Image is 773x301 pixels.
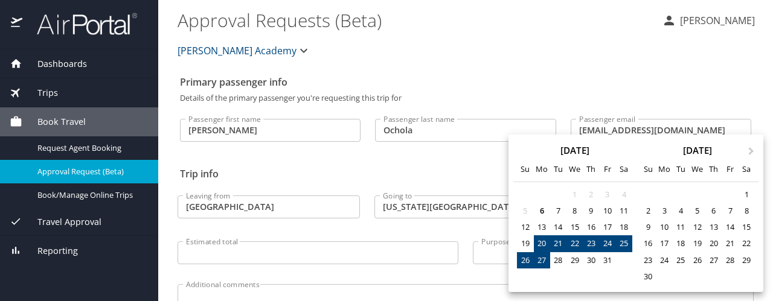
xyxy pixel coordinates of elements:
[640,219,656,235] div: Choose Sunday, November 9th, 2025
[566,252,583,268] div: Choose Wednesday, October 29th, 2025
[739,186,755,203] div: Choose Saturday, November 1st, 2025
[599,203,615,219] div: Choose Friday, October 10th, 2025
[599,161,615,177] div: Fr
[673,252,689,268] div: Choose Tuesday, November 25th, 2025
[599,252,615,268] div: Choose Friday, October 31st, 2025
[689,203,705,219] div: Choose Wednesday, November 5th, 2025
[689,161,705,177] div: We
[656,235,673,252] div: Choose Monday, November 17th, 2025
[583,161,599,177] div: Th
[566,161,583,177] div: We
[566,186,583,203] div: Not available Wednesday, October 1st, 2025
[616,203,632,219] div: Choose Saturday, October 11th, 2025
[689,219,705,235] div: Choose Wednesday, November 12th, 2025
[566,203,583,219] div: Choose Wednesday, October 8th, 2025
[517,219,533,235] div: Choose Sunday, October 12th, 2025
[656,252,673,268] div: Choose Monday, November 24th, 2025
[640,252,656,268] div: Choose Sunday, November 23rd, 2025
[583,252,599,268] div: Choose Thursday, October 30th, 2025
[640,186,754,285] div: month 2025-11
[705,161,722,177] div: Th
[636,146,759,155] div: [DATE]
[550,252,566,268] div: Choose Tuesday, October 28th, 2025
[656,203,673,219] div: Choose Monday, November 3rd, 2025
[739,219,755,235] div: Choose Saturday, November 15th, 2025
[599,186,615,203] div: Not available Friday, October 3rd, 2025
[739,203,755,219] div: Choose Saturday, November 8th, 2025
[673,235,689,252] div: Choose Tuesday, November 18th, 2025
[550,161,566,177] div: Tu
[705,203,722,219] div: Choose Thursday, November 6th, 2025
[640,203,656,219] div: Choose Sunday, November 2nd, 2025
[616,186,632,203] div: Not available Saturday, October 4th, 2025
[599,235,615,252] div: Choose Friday, October 24th, 2025
[722,252,738,268] div: Choose Friday, November 28th, 2025
[640,268,656,285] div: Choose Sunday, November 30th, 2025
[689,235,705,252] div: Choose Wednesday, November 19th, 2025
[583,203,599,219] div: Choose Thursday, October 9th, 2025
[566,235,583,252] div: Choose Wednesday, October 22nd, 2025
[517,203,533,219] div: Not available Sunday, October 5th, 2025
[616,161,632,177] div: Sa
[616,219,632,235] div: Choose Saturday, October 18th, 2025
[673,203,689,219] div: Choose Tuesday, November 4th, 2025
[534,219,550,235] div: Choose Monday, October 13th, 2025
[705,235,722,252] div: Choose Thursday, November 20th, 2025
[517,252,533,268] div: Choose Sunday, October 26th, 2025
[705,252,722,268] div: Choose Thursday, November 27th, 2025
[534,161,550,177] div: Mo
[513,146,636,155] div: [DATE]
[673,219,689,235] div: Choose Tuesday, November 11th, 2025
[640,161,656,177] div: Su
[739,161,755,177] div: Sa
[640,235,656,252] div: Choose Sunday, November 16th, 2025
[583,235,599,252] div: Choose Thursday, October 23rd, 2025
[722,161,738,177] div: Fr
[583,186,599,203] div: Not available Thursday, October 2nd, 2025
[722,203,738,219] div: Choose Friday, November 7th, 2025
[534,235,550,252] div: Choose Monday, October 20th, 2025
[566,219,583,235] div: Choose Wednesday, October 15th, 2025
[722,219,738,235] div: Choose Friday, November 14th, 2025
[550,219,566,235] div: Choose Tuesday, October 14th, 2025
[517,186,632,276] div: month 2025-10
[517,161,533,177] div: Su
[550,235,566,252] div: Choose Tuesday, October 21st, 2025
[689,252,705,268] div: Choose Wednesday, November 26th, 2025
[583,219,599,235] div: Choose Thursday, October 16th, 2025
[739,235,755,252] div: Choose Saturday, November 22nd, 2025
[739,252,755,268] div: Choose Saturday, November 29th, 2025
[517,235,533,252] div: Choose Sunday, October 19th, 2025
[673,161,689,177] div: Tu
[550,203,566,219] div: Choose Tuesday, October 7th, 2025
[534,203,550,219] div: Choose Monday, October 6th, 2025
[705,219,722,235] div: Choose Thursday, November 13th, 2025
[656,161,673,177] div: Mo
[656,219,673,235] div: Choose Monday, November 10th, 2025
[722,235,738,252] div: Choose Friday, November 21st, 2025
[616,235,632,252] div: Choose Saturday, October 25th, 2025
[534,252,550,268] div: Choose Monday, October 27th, 2025
[743,136,762,155] button: Next Month
[599,219,615,235] div: Choose Friday, October 17th, 2025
